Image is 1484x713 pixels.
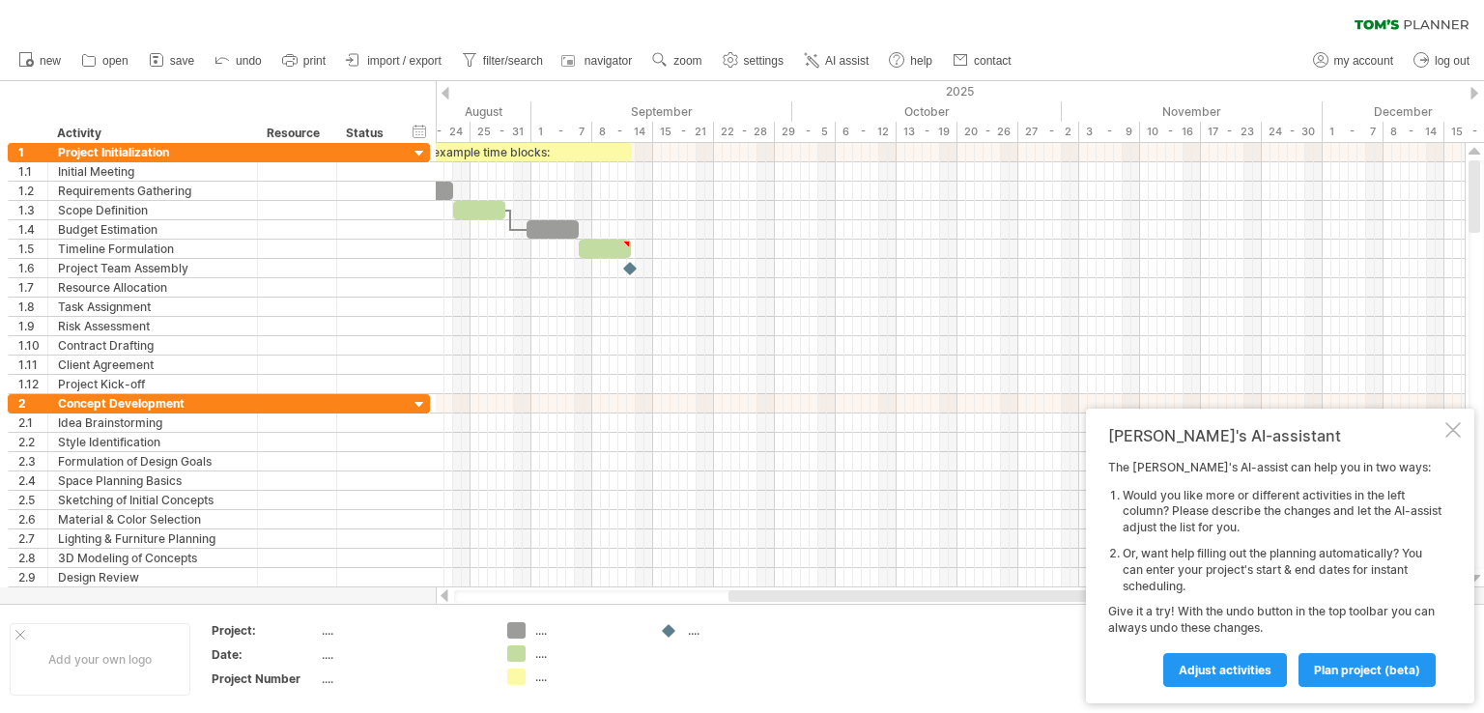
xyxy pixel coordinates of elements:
div: September 2025 [531,101,792,122]
div: Date: [212,646,318,663]
div: 1.2 [18,182,47,200]
a: log out [1409,48,1475,73]
div: Budget Estimation [58,220,247,239]
div: Scope Definition [58,201,247,219]
span: open [102,54,128,68]
a: plan project (beta) [1298,653,1436,687]
div: 25 - 31 [471,122,531,142]
div: Lighting & Furniture Planning [58,529,247,548]
div: Project Initialization [58,143,247,161]
div: 24 - 30 [1262,122,1323,142]
div: 2.5 [18,491,47,509]
a: print [277,48,331,73]
div: Space Planning Basics [58,471,247,490]
a: zoom [647,48,707,73]
a: import / export [341,48,447,73]
span: navigator [585,54,632,68]
div: 1.4 [18,220,47,239]
div: 1 - 7 [531,122,592,142]
div: 17 - 23 [1201,122,1262,142]
div: 1.3 [18,201,47,219]
div: Risk Assessment [58,317,247,335]
a: my account [1308,48,1399,73]
div: Material & Color Selection [58,510,247,528]
div: Add your own logo [10,623,190,696]
div: Project Team Assembly [58,259,247,277]
span: contact [974,54,1012,68]
a: save [144,48,200,73]
span: Adjust activities [1179,663,1271,677]
div: Resource [267,124,326,143]
div: Client Agreement [58,356,247,374]
div: 2.1 [18,414,47,432]
a: filter/search [457,48,549,73]
div: 1.7 [18,278,47,297]
a: undo [210,48,268,73]
div: [PERSON_NAME]'s AI-assistant [1108,426,1441,445]
div: 3D Modeling of Concepts [58,549,247,567]
a: navigator [558,48,638,73]
a: Adjust activities [1163,653,1287,687]
div: Task Assignment [58,298,247,316]
span: filter/search [483,54,543,68]
div: .... [535,622,641,639]
div: Project Kick-off [58,375,247,393]
span: log out [1435,54,1470,68]
div: Timeline Formulation [58,240,247,258]
div: 20 - 26 [957,122,1018,142]
div: 1.6 [18,259,47,277]
div: .... [535,645,641,662]
div: Style Identification [58,433,247,451]
div: 1.10 [18,336,47,355]
span: AI assist [825,54,869,68]
span: import / export [367,54,442,68]
span: save [170,54,194,68]
div: 1.12 [18,375,47,393]
div: 2 [18,394,47,413]
div: 27 - 2 [1018,122,1079,142]
div: 2.3 [18,452,47,471]
div: 18 - 24 [410,122,471,142]
div: 3 - 9 [1079,122,1140,142]
span: new [40,54,61,68]
span: undo [236,54,262,68]
div: Idea Brainstorming [58,414,247,432]
a: AI assist [799,48,874,73]
div: 2.6 [18,510,47,528]
div: 2.4 [18,471,47,490]
div: 1 - 7 [1323,122,1384,142]
div: The [PERSON_NAME]'s AI-assist can help you in two ways: Give it a try! With the undo button in th... [1108,460,1441,686]
div: Project: [212,622,318,639]
div: 15 - 21 [653,122,714,142]
div: Contract Drafting [58,336,247,355]
div: Formulation of Design Goals [58,452,247,471]
div: 1 [18,143,47,161]
div: 2.2 [18,433,47,451]
div: 2.8 [18,549,47,567]
div: 1.5 [18,240,47,258]
div: .... [535,669,641,685]
a: contact [948,48,1017,73]
span: zoom [673,54,701,68]
div: Sketching of Initial Concepts [58,491,247,509]
span: my account [1334,54,1393,68]
div: .... [322,646,484,663]
div: Project Number [212,670,318,687]
div: 1.9 [18,317,47,335]
div: .... [688,622,793,639]
div: Design Review [58,568,247,586]
div: Resource Allocation [58,278,247,297]
div: Initial Meeting [58,162,247,181]
a: settings [718,48,789,73]
a: help [884,48,938,73]
span: plan project (beta) [1314,663,1420,677]
div: 22 - 28 [714,122,775,142]
div: 1.1 [18,162,47,181]
div: 6 - 12 [836,122,897,142]
div: 8 - 14 [1384,122,1444,142]
div: 1.8 [18,298,47,316]
div: October 2025 [792,101,1062,122]
span: settings [744,54,784,68]
div: 29 - 5 [775,122,836,142]
div: Requirements Gathering [58,182,247,200]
